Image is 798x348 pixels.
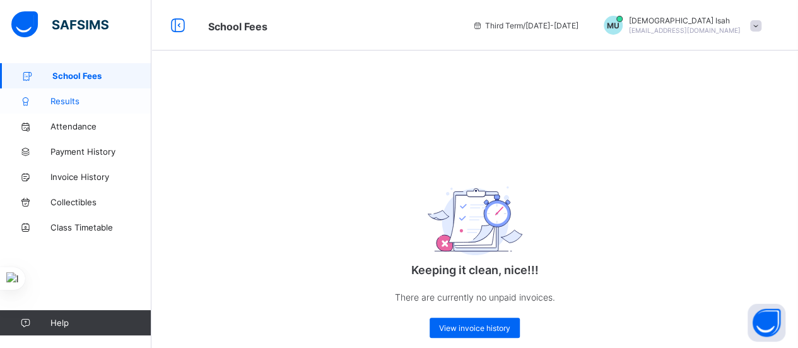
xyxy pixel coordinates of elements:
span: Payment History [50,147,151,157]
p: Keeping it clean, nice!!! [349,263,601,277]
span: School Fees [52,71,151,81]
span: Collectibles [50,197,151,207]
span: Results [50,96,151,106]
span: session/term information [472,21,578,30]
span: MU [607,21,619,30]
span: Help [50,318,151,328]
span: [EMAIL_ADDRESS][DOMAIN_NAME] [629,27,741,34]
span: School Fees [208,20,267,33]
button: Open asap [748,304,785,342]
span: Invoice History [50,172,151,182]
span: Attendance [50,121,151,131]
img: empty_exam.25ac31c7e64bfa8fcc0a6b068b22d071.svg [428,186,522,255]
img: safsims [11,11,109,38]
span: [DEMOGRAPHIC_DATA] Isah [629,16,741,25]
span: Class Timetable [50,222,151,232]
div: MuhammadIsah [591,16,768,35]
p: There are currently no unpaid invoices. [349,289,601,305]
span: View invoice history [439,323,510,333]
